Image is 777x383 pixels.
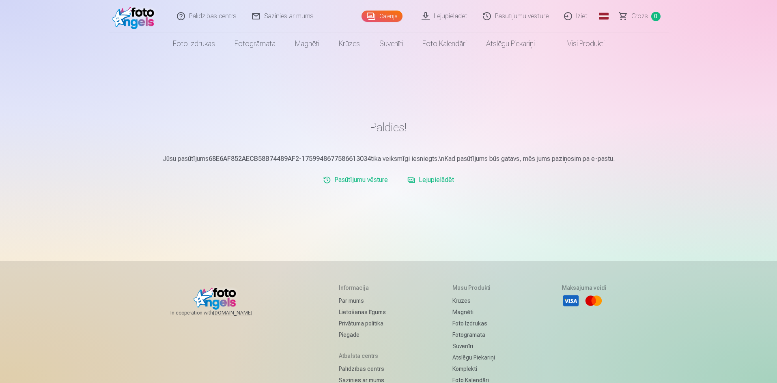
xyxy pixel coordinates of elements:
[112,3,159,29] img: /fa1
[562,284,607,292] h5: Maksājuma veidi
[329,32,370,55] a: Krūzes
[452,295,495,306] a: Krūzes
[370,32,413,55] a: Suvenīri
[209,155,371,163] b: 68E6AF852AECB58B74489AF2-1759948677586613034
[452,306,495,318] a: Magnēti
[452,329,495,340] a: Fotogrāmata
[452,318,495,329] a: Foto izdrukas
[339,352,386,360] h5: Atbalsta centrs
[476,32,545,55] a: Atslēgu piekariņi
[562,292,580,310] li: Visa
[452,352,495,363] a: Atslēgu piekariņi
[163,32,225,55] a: Foto izdrukas
[362,11,402,22] a: Galerija
[225,32,285,55] a: Fotogrāmata
[631,11,648,21] span: Grozs
[651,12,661,21] span: 0
[339,284,386,292] h5: Informācija
[413,32,476,55] a: Foto kalendāri
[339,295,386,306] a: Par mums
[285,32,329,55] a: Magnēti
[339,363,386,374] a: Palīdzības centrs
[585,292,603,310] li: Mastercard
[339,306,386,318] a: Lietošanas līgums
[170,310,272,316] span: In cooperation with
[339,318,386,329] a: Privātuma politika
[452,340,495,352] a: Suvenīri
[339,329,386,340] a: Piegāde
[152,154,626,164] p: Jūsu pasūtījums tika veiksmīgi iesniegts.\nKad pasūtījums būs gatavs, mēs jums paziņosim pa e-pastu.
[452,284,495,292] h5: Mūsu produkti
[213,310,272,316] a: [DOMAIN_NAME]
[404,172,457,188] a: Lejupielādēt
[545,32,614,55] a: Visi produkti
[452,363,495,374] a: Komplekti
[320,172,391,188] a: Pasūtījumu vēsture
[152,120,626,135] h1: Paldies!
